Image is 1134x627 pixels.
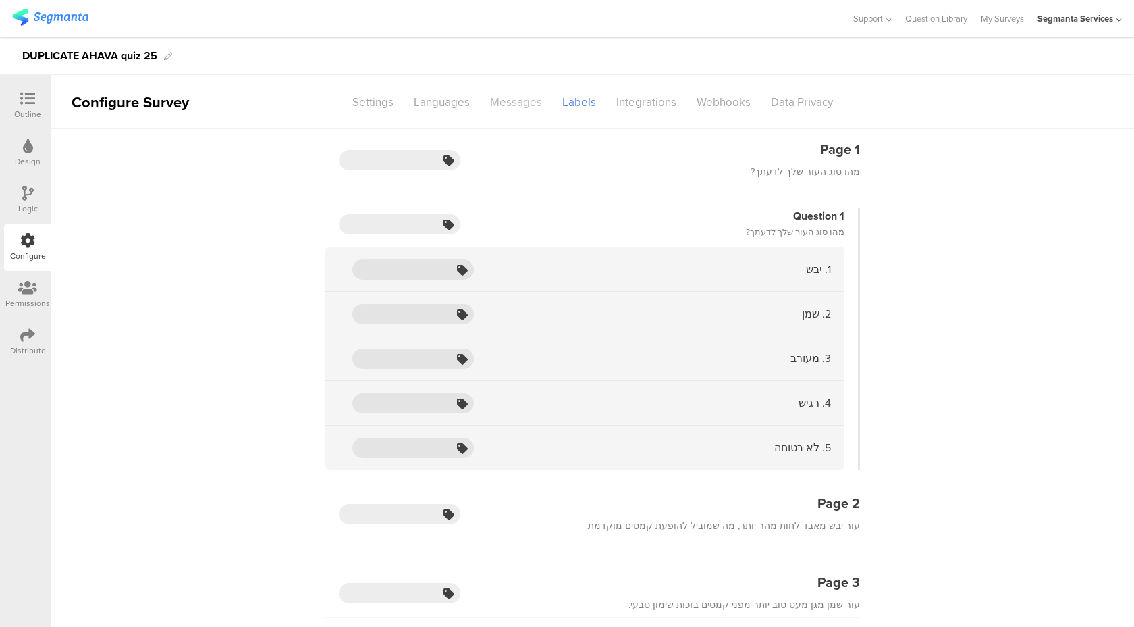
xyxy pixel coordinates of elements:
div: Design [15,155,40,168]
div: Page 2 [586,493,860,513]
div: עור יבש מאבד לחות מהר יותר, מה שמוביל להופעת קמטים מוקדמת. [586,518,860,534]
div: 1. יבש [806,261,831,277]
div: עור שמן מגן מעט טוב יותר מפני קמטים בזכות שימון טבעי. [628,597,860,613]
div: Labels [552,91,606,114]
div: Page 1 [751,139,860,159]
div: Question 1 [746,208,844,224]
div: Configure Survey [51,91,207,114]
div: Permissions [5,297,50,309]
div: 4. רגיש [799,395,831,411]
div: 2. שמן [802,306,831,322]
div: Integrations [606,91,686,114]
div: מהו סוג העור שלך לדעתך? [751,164,860,180]
img: segmanta logo [12,9,88,26]
div: Data Privacy [761,91,843,114]
div: Configure [10,250,46,262]
div: Languages [404,91,480,114]
div: 3. מעורב [790,351,831,366]
div: Outline [14,108,41,120]
div: Webhooks [686,91,761,114]
div: מהו סוג העור שלך לדעתך? [746,224,844,241]
div: Settings [342,91,404,114]
div: Page 3 [628,572,860,593]
div: Messages [480,91,552,114]
span: Support [853,12,883,25]
div: Segmanta Services [1037,12,1113,25]
div: 5. לא בטוחה [774,440,831,455]
div: DUPLICATE AHAVA quiz 25 [22,45,157,67]
div: Distribute [10,345,46,357]
div: Logic [18,203,38,215]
